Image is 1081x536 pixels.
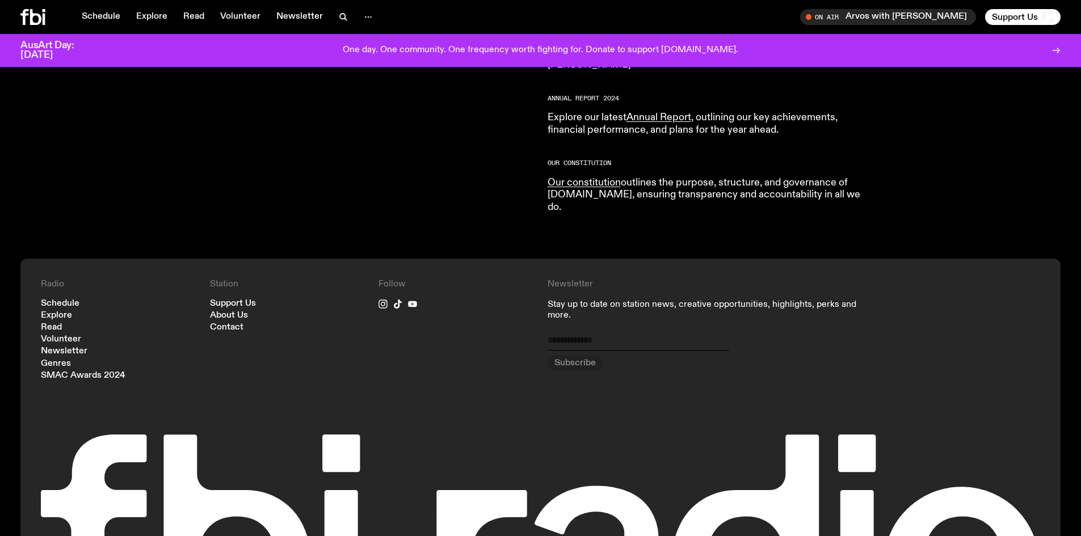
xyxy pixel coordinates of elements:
a: Contact [210,323,243,332]
a: Newsletter [41,347,87,356]
a: Newsletter [270,9,330,25]
a: Volunteer [213,9,267,25]
a: Annual Report [626,112,691,123]
p: One day. One community. One frequency worth fighting for. Donate to support [DOMAIN_NAME]. [343,45,738,56]
a: About Us [210,311,248,320]
a: Our constitution [548,178,621,188]
a: Explore [41,311,72,320]
a: Volunteer [41,335,81,344]
p: outlines the purpose, structure, and governance of [DOMAIN_NAME], ensuring transparency and accou... [548,177,874,214]
h2: Annual report 2024 [548,95,874,102]
button: Support Us [985,9,1061,25]
p: Explore our latest , outlining our key achievements, financial performance, and plans for the yea... [548,112,874,136]
a: Schedule [41,299,79,308]
p: Stay up to date on station news, creative opportunities, highlights, perks and more. [548,299,872,321]
h4: Station [210,279,365,290]
button: On AirArvos with [PERSON_NAME] [800,9,976,25]
a: Read [176,9,211,25]
h2: Our Constitution [548,160,874,166]
a: Support Us [210,299,256,308]
h4: Newsletter [548,279,872,290]
a: SMAC Awards 2024 [41,372,125,380]
h4: Radio [41,279,196,290]
a: Explore [129,9,174,25]
span: Support Us [992,12,1038,22]
h4: Follow [378,279,534,290]
a: Read [41,323,62,332]
a: Schedule [75,9,127,25]
h3: AusArt Day: [DATE] [20,41,93,60]
a: Genres [41,360,71,368]
button: Subscribe [548,355,603,371]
